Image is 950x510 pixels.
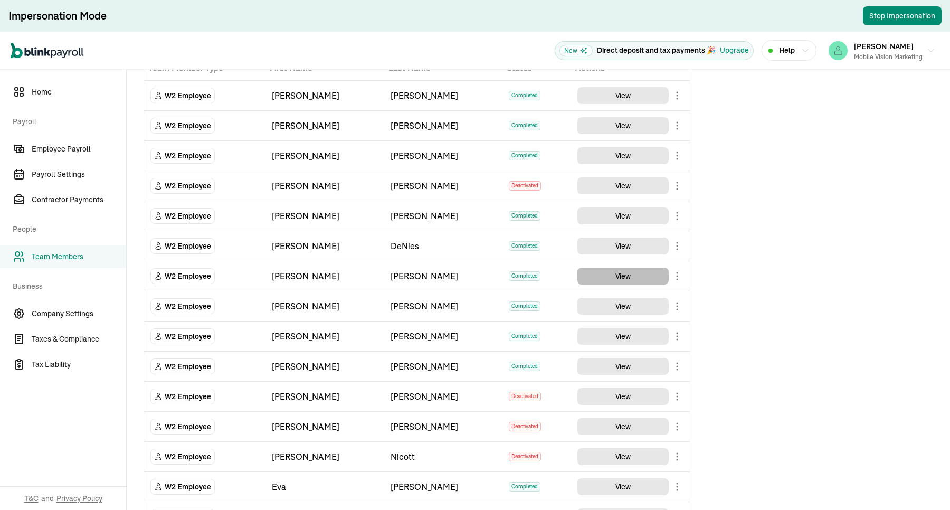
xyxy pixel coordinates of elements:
[32,87,126,98] span: Home
[165,421,211,432] span: W2 Employee
[577,207,669,224] button: View
[32,308,126,319] span: Company Settings
[509,181,541,191] span: Deactivated
[509,482,540,492] span: Completed
[165,90,211,101] span: W2 Employee
[391,390,497,403] div: [PERSON_NAME]
[8,8,107,23] div: Impersonation Mode
[863,6,942,25] button: Stop Impersonation
[272,270,378,282] div: [PERSON_NAME]
[391,450,497,463] div: Nicott
[11,35,83,66] nav: Global
[32,169,126,180] span: Payroll Settings
[391,180,497,192] div: [PERSON_NAME]
[165,391,211,402] span: W2 Employee
[509,362,540,371] span: Completed
[391,240,497,252] div: DeNies
[165,271,211,281] span: W2 Employee
[391,89,497,102] div: [PERSON_NAME]
[577,298,669,315] button: View
[391,210,497,222] div: [PERSON_NAME]
[577,268,669,285] button: View
[272,210,378,222] div: [PERSON_NAME]
[577,238,669,254] button: View
[577,448,669,465] button: View
[509,392,541,401] span: Deactivated
[509,211,540,221] span: Completed
[165,181,211,191] span: W2 Employee
[24,493,39,504] span: T&C
[165,451,211,462] span: W2 Employee
[391,420,497,433] div: [PERSON_NAME]
[577,87,669,104] button: View
[32,359,126,370] span: Tax Liability
[509,332,540,341] span: Completed
[509,151,540,160] span: Completed
[391,149,497,162] div: [PERSON_NAME]
[577,177,669,194] button: View
[762,40,816,61] button: Help
[779,45,795,56] span: Help
[272,300,378,313] div: [PERSON_NAME]
[13,270,120,300] span: Business
[165,301,211,311] span: W2 Employee
[775,396,950,510] iframe: Chat Widget
[165,241,211,251] span: W2 Employee
[165,331,211,342] span: W2 Employee
[165,361,211,372] span: W2 Employee
[272,180,378,192] div: [PERSON_NAME]
[13,106,120,135] span: Payroll
[391,300,497,313] div: [PERSON_NAME]
[32,334,126,345] span: Taxes & Compliance
[509,121,540,130] span: Completed
[272,89,378,102] div: [PERSON_NAME]
[272,149,378,162] div: [PERSON_NAME]
[577,478,669,495] button: View
[824,37,939,64] button: [PERSON_NAME]Mobile Vision Marketing
[13,213,120,243] span: People
[391,330,497,343] div: [PERSON_NAME]
[559,45,593,56] span: New
[509,452,541,461] span: Deactivated
[577,328,669,345] button: View
[272,390,378,403] div: [PERSON_NAME]
[272,360,378,373] div: [PERSON_NAME]
[577,147,669,164] button: View
[272,119,378,132] div: [PERSON_NAME]
[165,481,211,492] span: W2 Employee
[391,270,497,282] div: [PERSON_NAME]
[720,45,749,56] button: Upgrade
[509,301,540,311] span: Completed
[577,117,669,134] button: View
[32,251,126,262] span: Team Members
[391,480,497,493] div: [PERSON_NAME]
[32,194,126,205] span: Contractor Payments
[854,42,914,51] span: [PERSON_NAME]
[577,388,669,405] button: View
[597,45,716,56] p: Direct deposit and tax payments 🎉
[577,358,669,375] button: View
[165,211,211,221] span: W2 Employee
[391,119,497,132] div: [PERSON_NAME]
[272,450,378,463] div: [PERSON_NAME]
[272,480,378,493] div: Eva
[272,330,378,343] div: [PERSON_NAME]
[854,52,923,62] div: Mobile Vision Marketing
[32,144,126,155] span: Employee Payroll
[272,240,378,252] div: [PERSON_NAME]
[509,241,540,251] span: Completed
[391,360,497,373] div: [PERSON_NAME]
[509,91,540,100] span: Completed
[509,271,540,281] span: Completed
[56,493,102,504] span: Privacy Policy
[165,150,211,161] span: W2 Employee
[577,418,669,435] button: View
[509,422,541,431] span: Deactivated
[272,420,378,433] div: [PERSON_NAME]
[165,120,211,131] span: W2 Employee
